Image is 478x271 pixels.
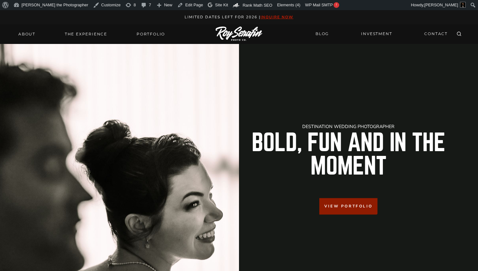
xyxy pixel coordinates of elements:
[357,28,396,40] a: INVESTMENT
[244,131,453,178] h2: Bold, Fun And in the Moment
[455,30,463,39] button: View Search Form
[312,28,333,40] a: BLOG
[133,30,169,39] a: Portfolio
[319,198,377,214] a: View Portfolio
[260,15,293,20] a: inquire now
[424,3,458,7] span: [PERSON_NAME]
[216,27,262,41] img: Logo of Roy Serafin Photo Co., featuring stylized text in white on a light background, representi...
[242,3,272,8] span: Rank Math SEO
[15,30,39,39] a: About
[420,28,451,40] a: CONTACT
[334,2,339,8] span: !
[7,14,471,21] p: Limited Dates LEft for 2026 |
[312,28,451,40] nav: Secondary Navigation
[215,3,228,7] span: Site Kit
[61,30,111,39] a: THE EXPERIENCE
[324,203,372,209] span: View Portfolio
[244,124,453,129] h1: Destination Wedding Photographer
[15,30,169,39] nav: Primary Navigation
